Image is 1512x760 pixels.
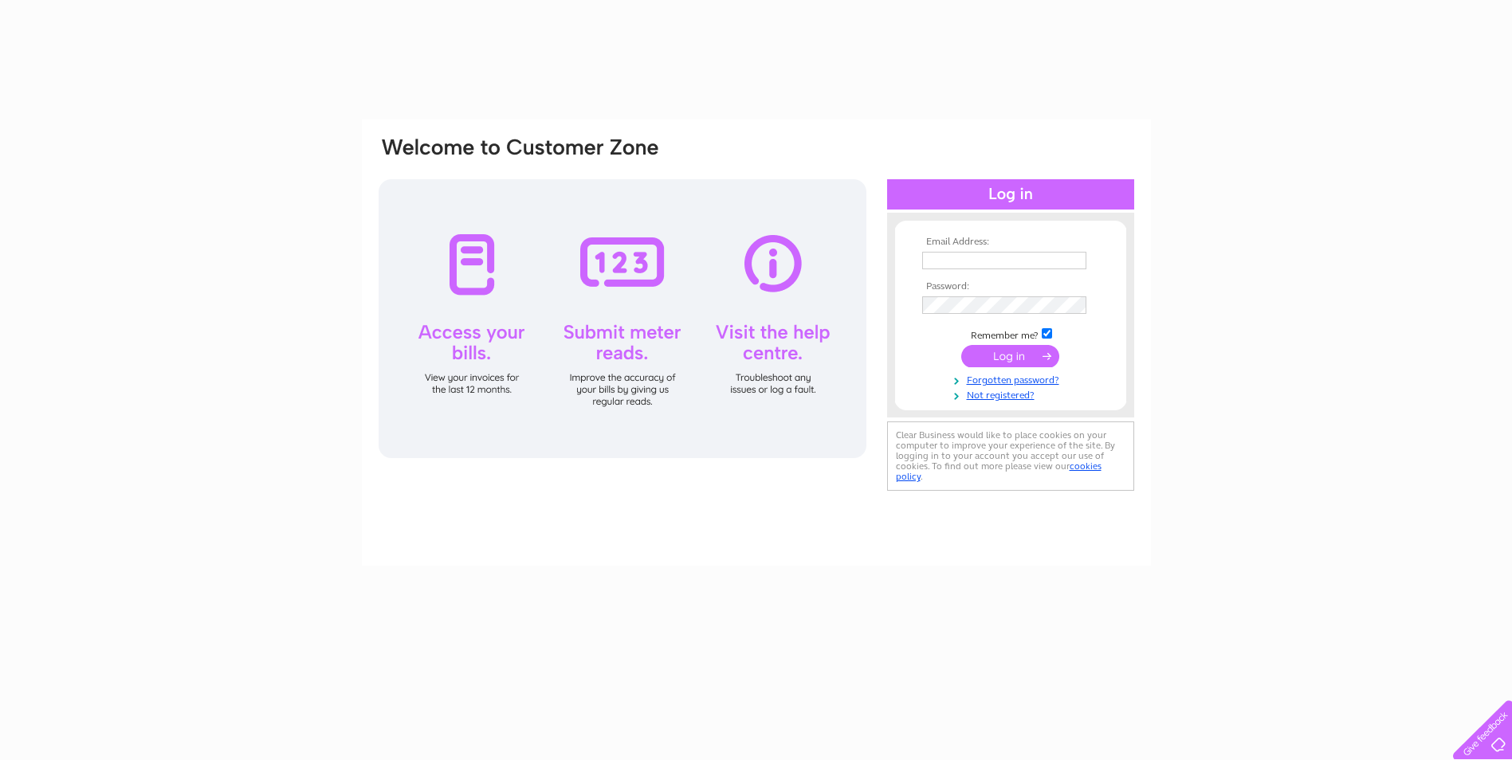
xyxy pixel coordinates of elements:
[922,386,1103,402] a: Not registered?
[918,237,1103,248] th: Email Address:
[918,281,1103,292] th: Password:
[922,371,1103,386] a: Forgotten password?
[961,345,1059,367] input: Submit
[896,460,1102,482] a: cookies policy
[887,421,1134,491] div: Clear Business would like to place cookies on your computer to improve your experience of the sit...
[918,326,1103,342] td: Remember me?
